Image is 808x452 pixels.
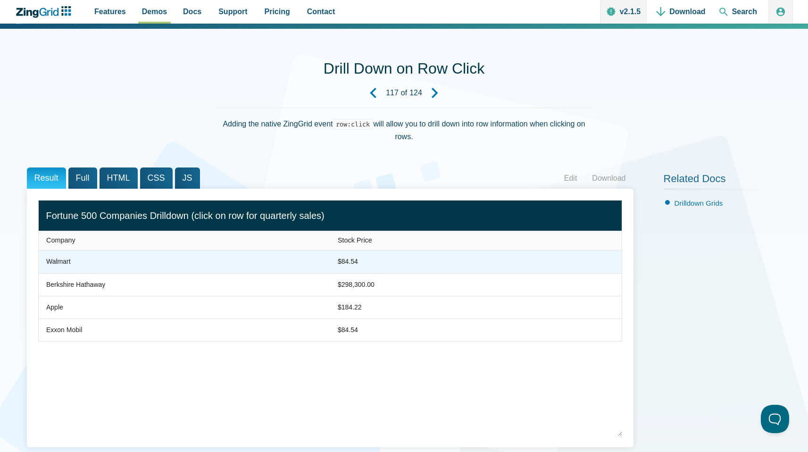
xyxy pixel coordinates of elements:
span: Demos [142,5,167,18]
div: Walmart [46,256,71,268]
div: $298,300.00 [338,279,375,291]
span: Support [218,5,247,18]
span: Docs [183,5,201,18]
a: Backto Demos [75,12,139,25]
span: JS [175,167,200,189]
span: Company [46,236,75,244]
div: $184.22 [338,302,362,313]
span: HTML [100,167,138,189]
strong: 117 [386,89,399,97]
strong: 124 [409,89,422,97]
div: Fortune 500 Companies Drilldown (click on row for quarterly sales) [46,208,614,224]
iframe: Toggle Customer Support [761,405,789,433]
a: Download [584,171,633,185]
span: Full [68,167,97,189]
h1: Drill Down on Row Click [324,59,484,80]
span: Stock Price [338,236,372,244]
span: of [401,89,407,97]
a: Next Demo [422,80,448,106]
div: Apple [46,302,63,313]
a: Previous Demo [360,80,386,106]
a: ZingChart Logo. Click to return to the homepage [15,6,76,18]
a: Edit [557,171,585,185]
span: Back [92,13,139,25]
div: Exxon Mobil [46,325,82,336]
div: $84.54 [338,325,358,336]
span: Pricing [265,5,290,18]
h2: Related Docs [664,172,782,190]
div: Adding the native ZingGrid event will allow you to drill down into row information when clicking ... [216,108,593,152]
code: row:click [333,119,373,130]
span: Result [27,167,66,189]
div: Berkshire Hathaway [46,279,105,291]
a: Drilldown Grids [675,199,723,207]
span: Features [94,5,126,18]
span: CSS [140,167,173,189]
div: $84.54 [338,256,358,268]
span: Contact [307,5,335,18]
